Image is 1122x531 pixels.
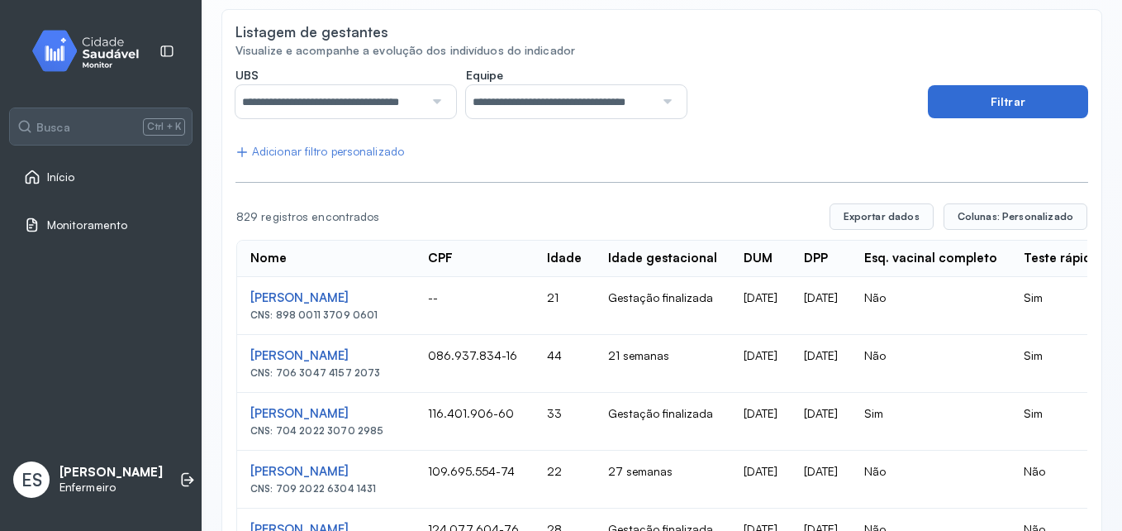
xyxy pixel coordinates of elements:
td: 33 [534,393,595,451]
div: [PERSON_NAME] [250,464,402,480]
div: [PERSON_NAME] [250,348,402,364]
div: Idade gestacional [608,251,717,266]
td: Sim [851,393,1010,451]
div: CPF [428,251,453,266]
td: Não [851,277,1010,335]
a: Início [24,169,178,185]
td: [DATE] [791,451,851,509]
div: Adicionar filtro personalizado [235,145,404,159]
td: [DATE] [730,393,791,451]
span: Busca [36,120,70,135]
div: Nome [250,251,287,266]
td: [DATE] [730,335,791,393]
td: 086.937.834-16 [415,335,534,393]
div: 829 registros encontrados [236,210,816,224]
td: [DATE] [730,451,791,509]
td: 21 semanas [595,335,730,393]
button: Exportar dados [830,203,934,230]
td: 22 [534,451,595,509]
div: [PERSON_NAME] [250,290,402,306]
td: [DATE] [730,277,791,335]
span: Início [47,170,75,184]
td: Não [851,451,1010,509]
td: 27 semanas [595,451,730,509]
p: Enfermeiro [59,481,163,495]
td: -- [415,277,534,335]
td: 116.401.906-60 [415,393,534,451]
span: UBS [235,68,259,83]
span: Colunas: Personalizado [958,210,1073,223]
div: Esq. vacinal completo [864,251,997,266]
td: Não [851,335,1010,393]
div: CNS: 709 2022 6304 1431 [250,483,402,495]
span: Monitoramento [47,218,127,232]
td: [DATE] [791,277,851,335]
div: Listagem de gestantes [235,23,388,41]
td: 44 [534,335,595,393]
div: CNS: 706 3047 4157 2073 [250,367,402,379]
span: Equipe [466,68,503,83]
div: DUM [744,251,773,266]
div: CNS: 704 2022 3070 2985 [250,425,402,437]
td: [DATE] [791,393,851,451]
td: Gestação finalizada [595,393,730,451]
button: Filtrar [928,85,1088,118]
img: monitor.svg [17,26,166,75]
td: 21 [534,277,595,335]
td: [DATE] [791,335,851,393]
span: Ctrl + K [143,118,185,135]
a: Monitoramento [24,217,178,233]
td: 109.695.554-74 [415,451,534,509]
p: [PERSON_NAME] [59,465,163,481]
div: DPP [804,251,828,266]
div: [PERSON_NAME] [250,406,402,422]
div: Visualize e acompanhe a evolução dos indivíduos do indicador [235,44,1088,58]
div: Idade [547,251,582,266]
button: Colunas: Personalizado [944,203,1087,230]
div: CNS: 898 0011 3709 0601 [250,309,402,321]
span: ES [21,469,42,490]
td: Gestação finalizada [595,277,730,335]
